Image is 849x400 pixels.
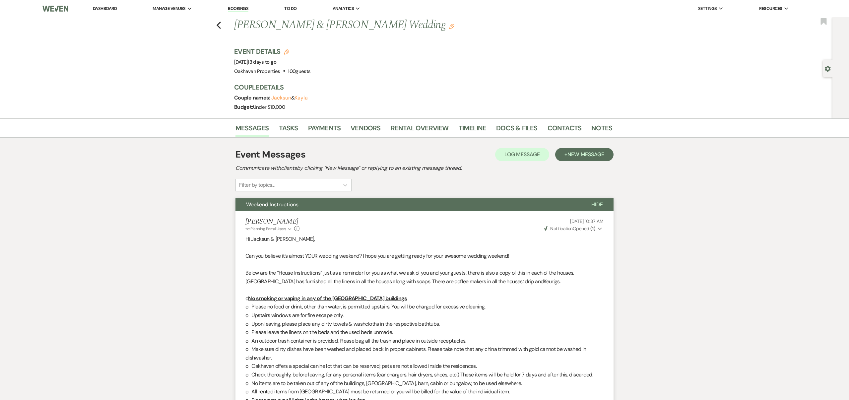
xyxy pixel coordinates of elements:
[504,151,540,158] span: Log Message
[544,226,595,232] span: Opened
[235,164,614,172] h2: Communicate with clients by clicking "New Message" or replying to an existing message thread.
[234,59,276,65] span: [DATE]
[391,123,449,137] a: Rental Overview
[235,123,269,137] a: Messages
[42,2,68,16] img: Weven Logo
[245,337,466,344] span: o An outdoor trash container is provided. Please bag all the trash and place in outside receptacles.
[245,235,315,242] span: Hi Jacksun & [PERSON_NAME],
[271,95,291,100] button: Jacksun
[234,17,531,33] h1: [PERSON_NAME] & [PERSON_NAME] Wedding
[245,252,509,259] span: Can you believe it’s almost YOUR wedding weekend? I hope you are getting ready for your awesome w...
[234,83,606,92] h3: Couple Details
[459,123,487,137] a: Timeline
[279,123,298,137] a: Tasks
[245,329,393,336] span: o Please leave the linens on the beds and the used beds unmade.
[591,201,603,208] span: Hide
[248,59,276,65] span: |
[245,303,486,310] span: o Please no food or drink, other than water, is permitted upstairs. You will be charged for exces...
[555,148,614,161] button: +New Message
[288,68,310,75] span: 100 guests
[235,198,581,211] button: Weekend Instructions
[245,295,248,302] span: o
[245,388,510,395] span: o All rented items from [GEOGRAPHIC_DATA] must be returned or you will be billed for the value of...
[544,278,560,285] span: Keurigs.
[333,5,354,12] span: Analytics
[245,346,586,361] span: o Make sure dirty dishes have been washed and placed back in proper cabinets. Please take note th...
[245,371,593,378] span: o Check thoroughly, before leaving, for any personal items (car chargers, hair dryers, shoes, etc...
[759,5,782,12] span: Resources
[235,148,305,162] h1: Event Messages
[245,320,440,327] span: o Upon leaving, please place any dirty towels & washcloths in the respective bathtubs.
[825,65,831,71] button: Open lead details
[245,363,477,369] span: o Oakhaven offers a special canine lot that can be reserved; pets are not allowed inside the resi...
[228,6,248,12] a: Bookings
[581,198,614,211] button: Hide
[153,5,185,12] span: Manage Venues
[496,123,537,137] a: Docs & Files
[234,47,310,56] h3: Event Details
[294,95,308,100] button: Kayla
[548,123,582,137] a: Contacts
[308,123,341,137] a: Payments
[271,95,307,101] span: &
[590,226,595,232] strong: ( 1 )
[550,226,572,232] span: Notification
[234,94,271,101] span: Couple names:
[495,148,549,161] button: Log Message
[249,59,276,65] span: 3 days to go
[245,218,299,226] h5: [PERSON_NAME]
[234,68,280,75] span: Oakhaven Properties
[248,295,407,302] u: No smoking or vaping in any of the [GEOGRAPHIC_DATA] buildings
[245,226,286,232] span: to: Planning Portal Users
[93,6,117,11] a: Dashboard
[246,201,298,208] span: Weekend Instructions
[239,181,275,189] div: Filter by topics...
[698,5,717,12] span: Settings
[351,123,380,137] a: Vendors
[245,380,522,387] span: o No items are to be taken out of any of the buildings, [GEOGRAPHIC_DATA], barn, cabin or bungalo...
[245,312,344,319] span: o Upstairs windows are for fire escape only.
[570,218,604,224] span: [DATE] 10:37 AM
[234,103,253,110] span: Budget:
[245,226,293,232] button: to: Planning Portal Users
[567,151,604,158] span: New Message
[591,123,612,137] a: Notes
[253,104,285,110] span: Under $10,000
[543,225,604,232] button: NotificationOpened (1)
[245,269,574,285] span: Below are the “House Instructions” just as a reminder for you as what we ask of you and your gues...
[449,23,454,29] button: Edit
[284,6,296,11] a: To Do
